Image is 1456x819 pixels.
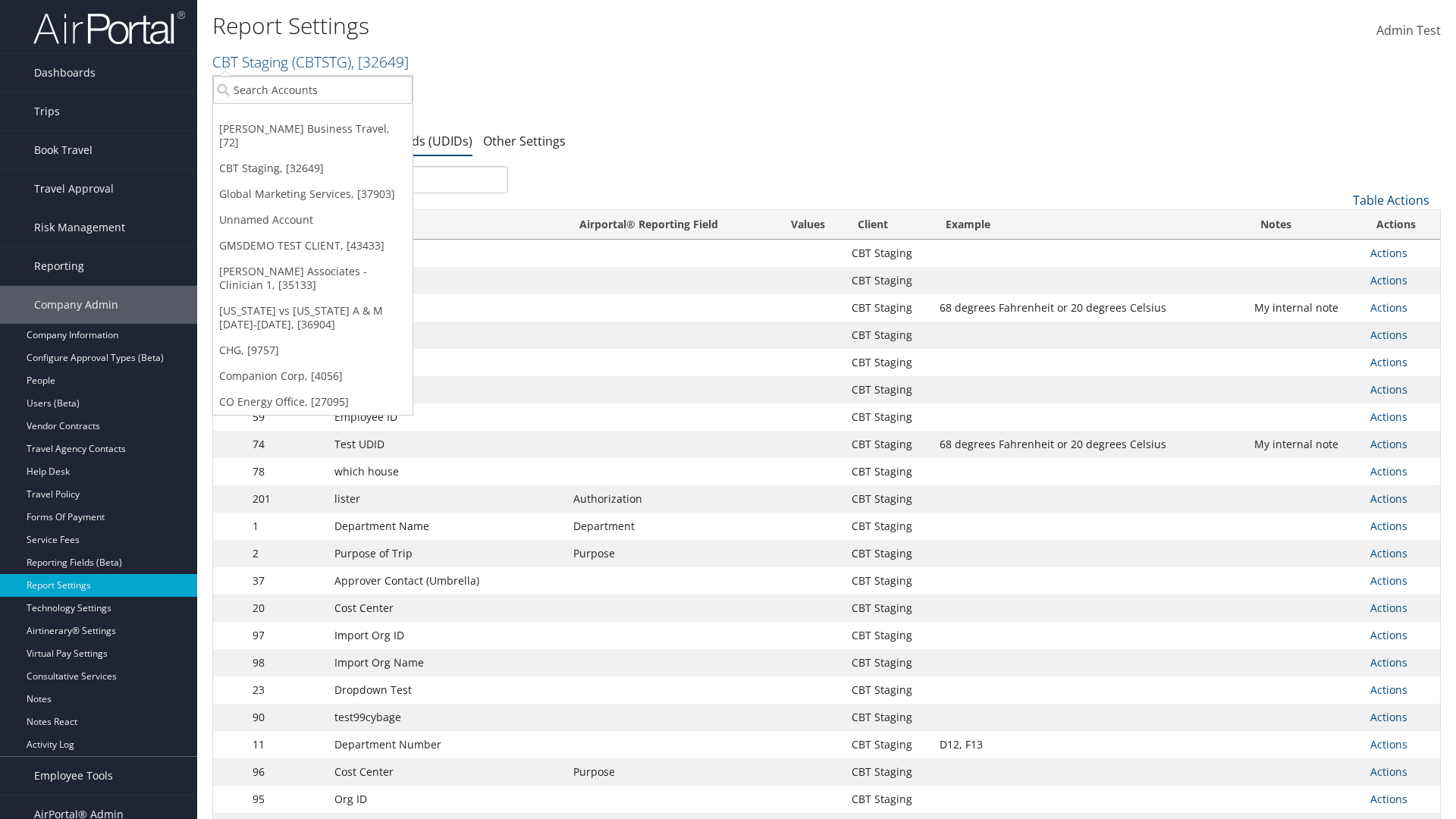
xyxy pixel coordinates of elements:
td: Import Org Name [327,649,566,676]
td: Test UDID [327,431,566,458]
a: Actions [1370,300,1407,315]
td: 201 [245,485,327,513]
a: Actions [1370,328,1407,342]
span: Travel Approval [34,170,114,208]
td: CBT Staging [844,567,932,595]
td: Purpose [566,758,772,786]
span: Dashboards [34,54,96,92]
span: Employee Tools [34,757,113,795]
td: Cost Center [327,758,566,786]
td: CBT Staging [844,786,932,813]
a: [PERSON_NAME] Business Travel, [72] [213,116,413,155]
a: CBT Staging [212,52,409,72]
a: Actions [1370,355,1407,369]
td: Department Name [327,513,566,540]
a: Actions [1370,464,1407,479]
td: CBT Staging [844,240,932,267]
td: 23 [245,676,327,704]
td: Job Title [327,322,566,349]
a: Unnamed Account [213,207,413,233]
td: 59 [245,403,327,431]
td: Cost Center [327,595,566,622]
a: Actions [1370,573,1407,588]
td: lister [327,485,566,513]
span: Company Admin [34,286,118,324]
th: Notes [1247,210,1362,240]
td: 74 [245,431,327,458]
th: Values [772,210,843,240]
td: test99cybage [327,704,566,731]
a: Actions [1370,519,1407,533]
th: Name [327,210,566,240]
input: Search Accounts [213,76,413,104]
td: My internal note [1247,431,1362,458]
td: QAM [327,240,566,267]
td: CBT Staging [844,376,932,403]
td: CBT Staging [844,704,932,731]
a: Other Settings [483,133,566,149]
td: Approver Contact (Umbrella) [327,567,566,595]
a: Actions [1370,409,1407,424]
td: Rule Class [327,376,566,403]
td: Department Number [327,731,566,758]
a: Admin Test [1376,8,1441,55]
a: GMSDEMO TEST CLIENT, [43433] [213,233,413,259]
a: Actions [1370,546,1407,560]
h1: Report Settings [212,10,1031,42]
span: Trips [34,93,60,130]
span: Book Travel [34,131,93,169]
span: , [ 32649 ] [351,52,409,72]
td: 98 [245,649,327,676]
td: 90 [245,704,327,731]
a: Actions [1370,710,1407,724]
td: CBT Staging [844,758,932,786]
td: 2 [245,540,327,567]
a: Actions [1370,601,1407,615]
td: 1 [245,513,327,540]
td: Purpose [566,540,772,567]
th: Client [844,210,932,240]
td: My internal note [1247,294,1362,322]
td: CBT Staging [844,431,932,458]
td: Lister [327,267,566,294]
a: CBT Staging, [32649] [213,155,413,181]
td: 11 [245,731,327,758]
td: 78 [245,458,327,485]
td: 68 degrees Fahrenheit or 20 degrees Celsius [932,431,1247,458]
td: Import Org ID [327,622,566,649]
td: CBT Staging [844,294,932,322]
span: Reporting [34,247,84,285]
td: CBT Staging [844,595,932,622]
td: 68 degrees Fahrenheit or 20 degrees Celsius [932,294,1247,322]
a: Actions [1370,382,1407,397]
td: Purpose of Trip [327,540,566,567]
td: D12, F13 [932,731,1247,758]
td: CBT Staging [844,458,932,485]
td: 20 [245,595,327,622]
td: CBT Staging [844,349,932,376]
a: Actions [1370,491,1407,506]
td: CBT Staging [844,267,932,294]
td: CBT Staging [844,731,932,758]
a: Actions [1370,437,1407,451]
td: which house [327,458,566,485]
a: Global Marketing Services, [37903] [213,181,413,207]
a: CHG, [9757] [213,337,413,363]
a: Actions [1370,792,1407,806]
a: Companion Corp, [4056] [213,363,413,389]
td: Dropdown Test [327,676,566,704]
a: Actions [1370,246,1407,260]
td: 97 [245,622,327,649]
td: Employee ID [327,403,566,431]
a: Actions [1370,628,1407,642]
td: CBT Staging [844,676,932,704]
td: 37 [245,567,327,595]
td: CBT Staging [844,540,932,567]
td: 95 [245,786,327,813]
a: Table Actions [1353,192,1429,209]
td: Org ID [327,786,566,813]
td: 96 [245,758,327,786]
td: CBT Staging [844,622,932,649]
a: Actions [1370,273,1407,287]
a: [PERSON_NAME] Associates - Clinician 1, [35133] [213,259,413,298]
